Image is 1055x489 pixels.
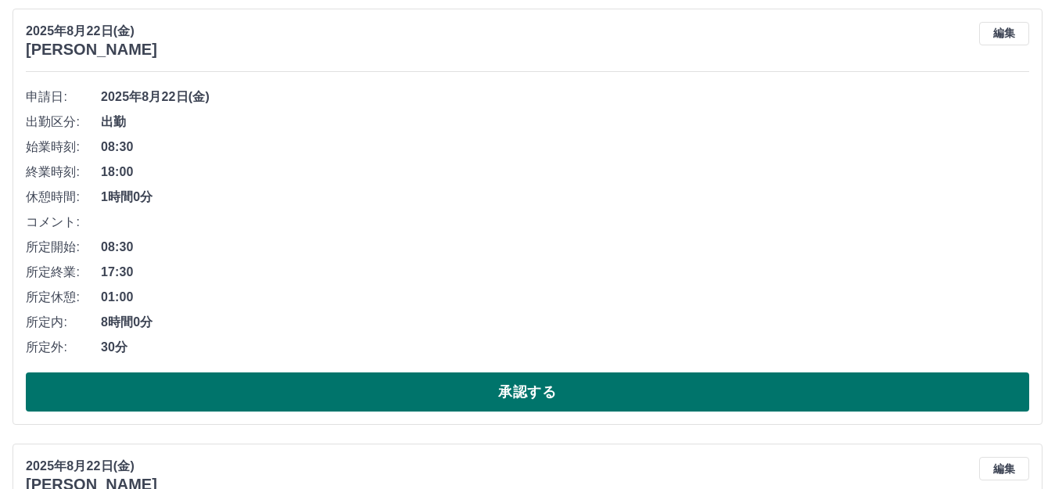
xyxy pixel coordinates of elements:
button: 編集 [979,457,1029,480]
span: 始業時刻: [26,138,101,156]
span: 申請日: [26,88,101,106]
span: 所定休憩: [26,288,101,307]
span: 30分 [101,338,1029,357]
button: 承認する [26,372,1029,412]
span: 18:00 [101,163,1029,182]
span: 出勤区分: [26,113,101,131]
span: 所定外: [26,338,101,357]
span: 出勤 [101,113,1029,131]
span: 休憩時間: [26,188,101,207]
p: 2025年8月22日(金) [26,457,157,476]
span: 1時間0分 [101,188,1029,207]
span: 所定終業: [26,263,101,282]
span: 所定開始: [26,238,101,257]
span: 所定内: [26,313,101,332]
span: 17:30 [101,263,1029,282]
span: 終業時刻: [26,163,101,182]
span: 08:30 [101,238,1029,257]
p: 2025年8月22日(金) [26,22,157,41]
span: 8時間0分 [101,313,1029,332]
h3: [PERSON_NAME] [26,41,157,59]
span: コメント: [26,213,101,232]
span: 2025年8月22日(金) [101,88,1029,106]
span: 01:00 [101,288,1029,307]
button: 編集 [979,22,1029,45]
span: 08:30 [101,138,1029,156]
